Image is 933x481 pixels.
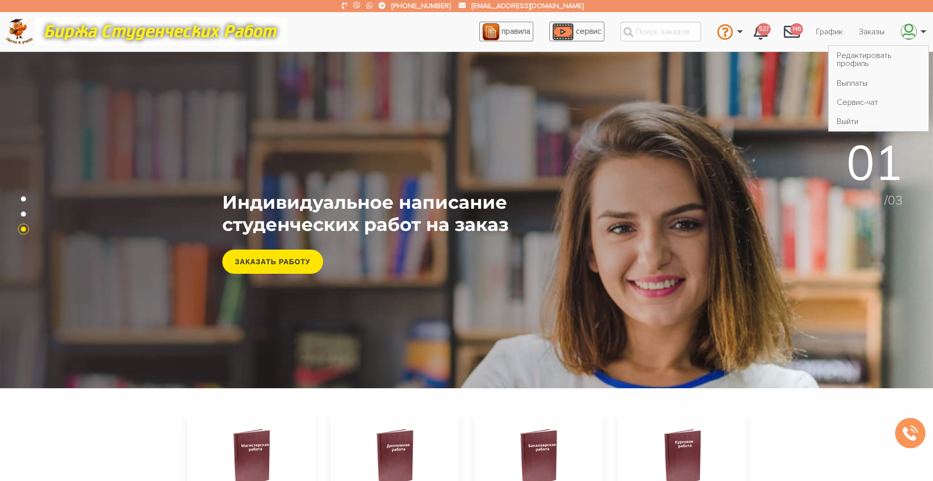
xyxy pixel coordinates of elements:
[502,26,530,36] span: правила
[620,22,701,41] input: Поиск заказов
[222,191,525,235] h4: Индивидуальное написание студенческих работ на заказ
[829,73,928,92] a: Выплаты
[757,23,771,36] span: 527
[479,22,533,41] a: правила
[776,18,808,45] a: 146
[21,212,26,217] button: 2 of 3
[851,22,893,41] a: Заказы
[549,22,604,41] a: сервис
[21,197,26,202] button: 3 of 3
[829,93,928,112] a: Сервис-чат
[21,227,26,232] button: 1 of 3
[745,18,776,45] a: 527
[552,23,574,40] img: play_icon-49f7f135c9dc9a03216cfdbccbe1e3994649169d890fb554cedf0eac35a01ba8.png
[576,26,601,36] span: сервис
[35,18,287,45] img: motto-12e01f5a76059d5f6a28199ef077b1f78e012cfde436ab5cf1d4517935686d32.gif
[846,133,903,208] div: /03
[829,46,928,73] a: Редактировать профиль
[6,19,33,44] img: logo-c4363faeb99b52c628a42810ed6dfb4293a56d4e4775eb116515dfe7f33672af.png
[790,23,803,36] span: 146
[482,23,500,40] img: agreement_icon-feca34a61ba7f3d1581b08bc946b2ec1ccb426f67415f344566775c155b7f62c.png
[808,22,851,41] a: График
[392,2,451,10] a: [PHONE_NUMBER]
[829,112,928,131] a: Выйти
[472,2,584,10] a: [EMAIL_ADDRESS][DOMAIN_NAME]
[222,250,323,274] a: Заказать работу
[846,133,903,192] span: 01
